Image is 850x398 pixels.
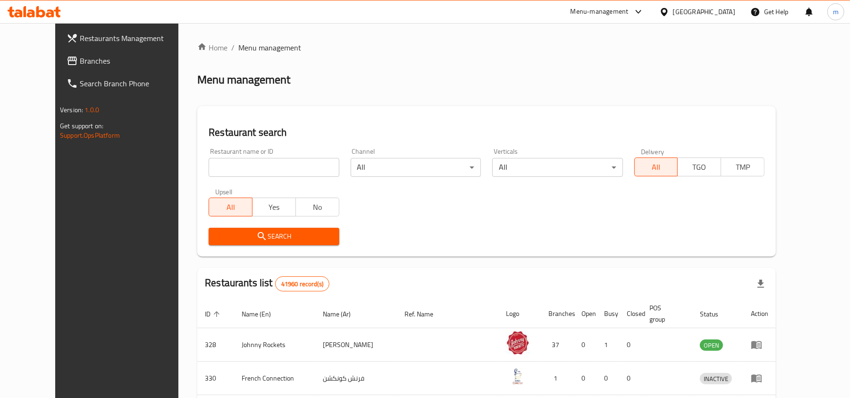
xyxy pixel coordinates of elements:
input: Search for restaurant name or ID.. [209,158,339,177]
span: Yes [256,200,292,214]
label: Delivery [641,148,665,155]
a: Home [197,42,227,53]
span: OPEN [700,340,723,351]
span: Restaurants Management [80,33,190,44]
button: All [634,158,678,176]
th: Logo [498,299,541,328]
span: Branches [80,55,190,66]
label: Upsell [215,188,233,195]
td: 0 [619,328,642,362]
img: French Connection [506,365,530,388]
span: Get support on: [60,120,103,132]
span: All [639,160,674,174]
img: Johnny Rockets [506,331,530,355]
th: Open [574,299,597,328]
td: فرنش كونكشن [315,362,397,395]
th: Action [743,299,776,328]
div: [GEOGRAPHIC_DATA] [673,7,735,17]
h2: Menu management [197,72,290,87]
a: Search Branch Phone [59,72,197,95]
li: / [231,42,235,53]
h2: Restaurant search [209,125,765,140]
td: 330 [197,362,234,395]
button: TGO [677,158,721,176]
span: No [300,200,336,214]
td: 0 [574,328,597,362]
div: Menu [751,339,768,350]
span: Menu management [238,42,301,53]
span: Search [216,231,331,242]
span: All [213,200,249,214]
td: 1 [597,328,619,362]
button: Search [209,228,339,245]
td: [PERSON_NAME] [315,328,397,362]
button: TMP [721,158,765,176]
button: Yes [252,198,296,216]
span: 41960 record(s) [276,280,329,289]
a: Restaurants Management [59,27,197,50]
span: Ref. Name [405,308,446,320]
th: Branches [541,299,574,328]
h2: Restaurants list [205,276,329,291]
a: Support.OpsPlatform [60,129,120,141]
span: Name (Ar) [323,308,363,320]
div: INACTIVE [700,373,732,384]
td: 0 [574,362,597,395]
td: 0 [597,362,619,395]
span: Search Branch Phone [80,78,190,89]
td: 0 [619,362,642,395]
td: 37 [541,328,574,362]
div: Menu-management [571,6,629,17]
div: Menu [751,373,768,384]
th: Closed [619,299,642,328]
span: TGO [682,160,717,174]
span: Version: [60,104,83,116]
nav: breadcrumb [197,42,776,53]
span: ID [205,308,223,320]
td: 328 [197,328,234,362]
button: No [295,198,339,216]
div: All [492,158,623,177]
span: POS group [649,302,681,325]
th: Busy [597,299,619,328]
td: French Connection [234,362,315,395]
div: Export file [749,273,772,295]
button: All [209,198,252,216]
span: 1.0.0 [84,104,99,116]
div: Total records count [275,276,329,291]
span: Status [700,308,731,320]
span: Name (En) [242,308,283,320]
span: m [833,7,839,17]
span: INACTIVE [700,373,732,384]
td: 1 [541,362,574,395]
span: TMP [725,160,761,174]
a: Branches [59,50,197,72]
td: Johnny Rockets [234,328,315,362]
div: All [351,158,481,177]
